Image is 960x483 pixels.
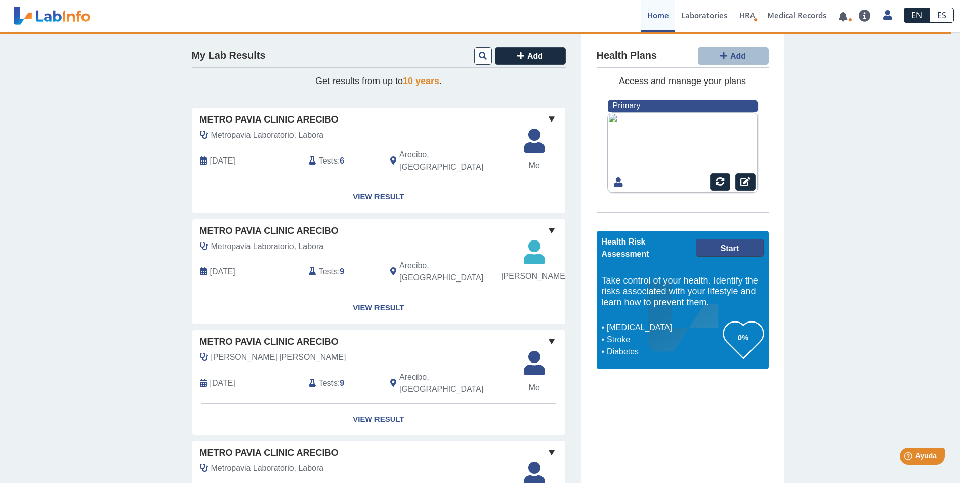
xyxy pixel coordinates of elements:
b: 9 [340,267,344,276]
a: ES [930,8,954,23]
span: Arecibo, PR [399,260,511,284]
span: 2025-07-29 [210,266,235,278]
a: View Result [192,181,565,213]
span: Tests [319,377,338,389]
span: Me [518,159,551,172]
h4: My Lab Results [192,50,266,62]
iframe: Help widget launcher [870,444,949,472]
span: Get results from up to . [315,76,442,86]
span: Add [730,52,746,60]
span: Add [527,52,543,60]
span: Arecibo, PR [399,371,511,395]
span: Start [721,244,739,253]
li: Stroke [604,334,723,346]
button: Add [495,47,566,65]
a: Start [696,239,763,257]
span: Tests [319,155,338,167]
span: Me [518,382,551,394]
div: : [301,149,383,173]
li: Diabetes [604,346,723,358]
h5: Take control of your health. Identify the risks associated with your lifestyle and learn how to p... [602,275,764,308]
span: Metropavia Laboratorio, Labora [211,462,324,474]
button: Add [698,47,769,65]
span: Metro Pavia Clinic Arecibo [200,113,339,127]
div: : [301,371,383,395]
span: 2025-06-20 [210,377,235,389]
span: Metro Pavia Clinic Arecibo [200,224,339,238]
b: 6 [340,156,344,165]
h3: 0% [723,331,764,344]
a: EN [904,8,930,23]
a: View Result [192,292,565,324]
li: [MEDICAL_DATA] [604,321,723,334]
span: Tests [319,266,338,278]
div: : [301,260,383,284]
span: Metropavia Laboratorio, Labora [211,129,324,141]
span: Primary [613,101,641,110]
span: Metro Pavia Clinic Arecibo [200,335,339,349]
span: Metropavia Laboratorio, Labora [211,240,324,253]
a: View Result [192,404,565,435]
span: 10 years [403,76,439,86]
span: Alvarez Rivera, Emanuel [211,351,346,364]
span: Health Risk Assessment [602,237,649,258]
span: Arecibo, PR [399,149,511,173]
span: 2025-10-06 [210,155,235,167]
b: 9 [340,379,344,387]
h4: Health Plans [597,50,657,62]
span: [PERSON_NAME] [501,270,567,283]
span: HRA [739,10,755,20]
span: Metro Pavia Clinic Arecibo [200,446,339,460]
span: Access and manage your plans [619,76,746,86]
